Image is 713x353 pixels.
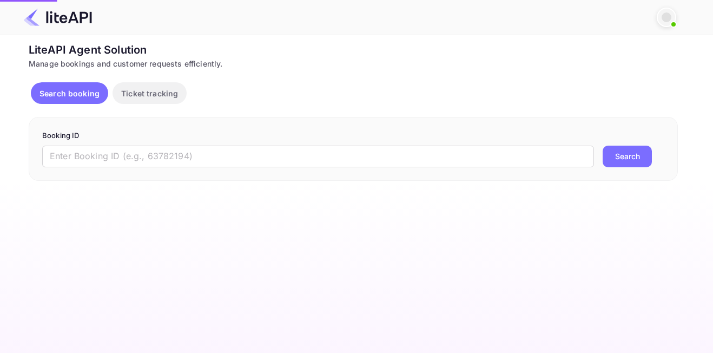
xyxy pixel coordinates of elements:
p: Booking ID [42,130,664,141]
button: Search [603,146,652,167]
p: Ticket tracking [121,88,178,99]
img: LiteAPI Logo [24,9,92,26]
div: Manage bookings and customer requests efficiently. [29,58,678,69]
div: LiteAPI Agent Solution [29,42,678,58]
p: Search booking [39,88,100,99]
input: Enter Booking ID (e.g., 63782194) [42,146,594,167]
